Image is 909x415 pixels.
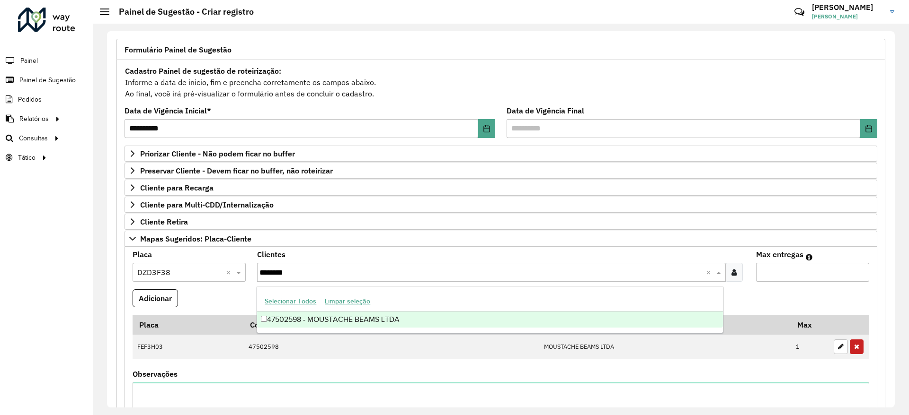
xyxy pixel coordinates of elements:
[140,167,333,174] span: Preservar Cliente - Devem ficar no buffer, não roteirizar
[257,311,722,328] div: 47502598 - MOUSTACHE BEAMS LTDA
[125,46,232,53] span: Formulário Painel de Sugestão
[226,267,234,278] span: Clear all
[125,105,211,116] label: Data de Vigência Inicial
[806,253,812,261] em: Máximo de clientes que serão colocados na mesma rota com os clientes informados
[133,368,178,380] label: Observações
[125,163,877,179] a: Preservar Cliente - Devem ficar no buffer, não roteirizar
[19,75,76,85] span: Painel de Sugestão
[125,66,281,76] strong: Cadastro Painel de sugestão de roteirização:
[125,231,877,247] a: Mapas Sugeridos: Placa-Cliente
[109,7,254,17] h2: Painel de Sugestão - Criar registro
[706,267,714,278] span: Clear all
[812,12,883,21] span: [PERSON_NAME]
[18,95,42,104] span: Pedidos
[140,150,295,157] span: Priorizar Cliente - Não podem ficar no buffer
[791,315,829,335] th: Max
[133,335,243,359] td: FEF3H03
[260,294,321,309] button: Selecionar Todos
[812,3,883,12] h3: [PERSON_NAME]
[478,119,495,138] button: Choose Date
[140,218,188,225] span: Cliente Retira
[507,105,584,116] label: Data de Vigência Final
[18,153,36,163] span: Tático
[133,249,152,260] label: Placa
[125,180,877,196] a: Cliente para Recarga
[19,133,48,143] span: Consultas
[140,235,251,242] span: Mapas Sugeridos: Placa-Cliente
[20,56,38,66] span: Painel
[133,289,178,307] button: Adicionar
[133,315,243,335] th: Placa
[257,286,723,333] ng-dropdown-panel: Options list
[539,335,791,359] td: MOUSTACHE BEAMS LTDA
[140,184,214,191] span: Cliente para Recarga
[140,201,274,208] span: Cliente para Multi-CDD/Internalização
[243,315,539,335] th: Código Cliente
[756,249,803,260] label: Max entregas
[257,249,285,260] label: Clientes
[791,335,829,359] td: 1
[19,114,49,124] span: Relatórios
[125,65,877,100] div: Informe a data de inicio, fim e preencha corretamente os campos abaixo. Ao final, você irá pré-vi...
[789,2,810,22] a: Contato Rápido
[125,197,877,213] a: Cliente para Multi-CDD/Internalização
[860,119,877,138] button: Choose Date
[321,294,374,309] button: Limpar seleção
[125,146,877,162] a: Priorizar Cliente - Não podem ficar no buffer
[243,335,539,359] td: 47502598
[125,214,877,230] a: Cliente Retira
